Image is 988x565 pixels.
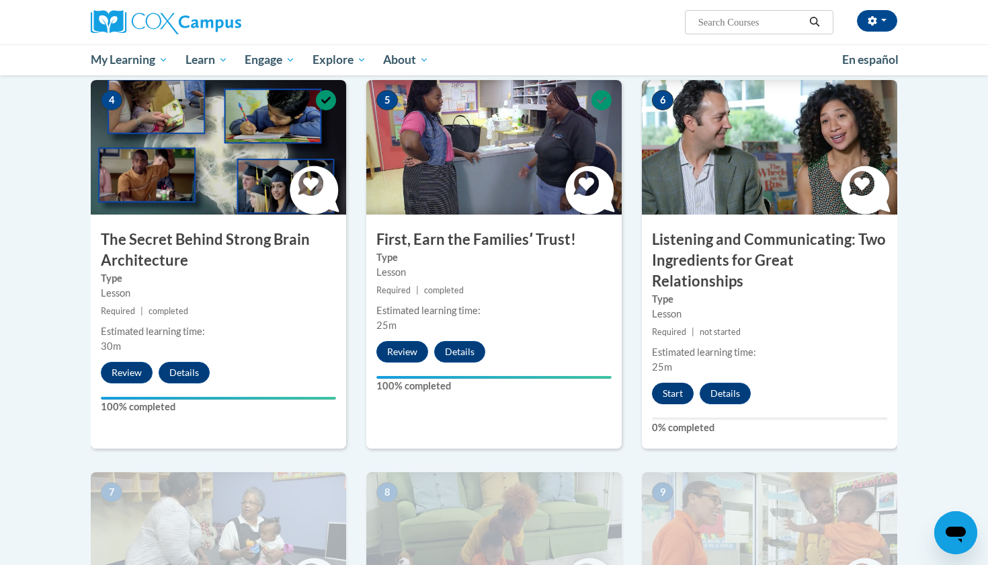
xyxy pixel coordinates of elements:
[313,52,366,68] span: Explore
[101,271,336,286] label: Type
[71,44,917,75] div: Main menu
[376,90,398,110] span: 5
[159,362,210,383] button: Details
[857,10,897,32] button: Account Settings
[376,303,612,318] div: Estimated learning time:
[934,511,977,554] iframe: Button to launch messaging window
[652,383,694,404] button: Start
[376,265,612,280] div: Lesson
[101,397,336,400] div: Your progress
[177,44,237,75] a: Learn
[366,229,622,250] h3: First, Earn the Familiesʹ Trust!
[101,286,336,301] div: Lesson
[101,324,336,339] div: Estimated learning time:
[376,319,397,331] span: 25m
[376,482,398,502] span: 8
[376,379,612,393] label: 100% completed
[101,482,122,502] span: 7
[82,44,177,75] a: My Learning
[101,362,153,383] button: Review
[805,14,825,30] button: Search
[700,327,741,337] span: not started
[376,376,612,379] div: Your progress
[101,400,336,414] label: 100% completed
[91,80,346,215] img: Course Image
[236,44,304,75] a: Engage
[652,361,672,373] span: 25m
[652,327,686,337] span: Required
[652,307,887,322] div: Lesson
[697,14,805,30] input: Search Courses
[149,306,188,316] span: completed
[434,341,485,363] button: Details
[101,90,122,110] span: 4
[424,285,464,295] span: completed
[91,229,346,271] h3: The Secret Behind Strong Brain Architecture
[140,306,143,316] span: |
[833,46,907,74] a: En español
[652,482,673,502] span: 9
[186,52,228,68] span: Learn
[376,285,411,295] span: Required
[652,420,887,435] label: 0% completed
[101,340,121,352] span: 30m
[375,44,438,75] a: About
[366,80,622,215] img: Course Image
[101,306,135,316] span: Required
[376,341,428,363] button: Review
[416,285,419,295] span: |
[304,44,375,75] a: Explore
[383,52,429,68] span: About
[91,10,346,34] a: Cox Campus
[692,327,694,337] span: |
[652,90,673,110] span: 6
[642,229,897,291] h3: Listening and Communicating: Two Ingredients for Great Relationships
[91,52,168,68] span: My Learning
[642,80,897,215] img: Course Image
[700,383,751,404] button: Details
[842,52,899,67] span: En español
[652,292,887,307] label: Type
[91,10,241,34] img: Cox Campus
[376,250,612,265] label: Type
[245,52,295,68] span: Engage
[652,345,887,360] div: Estimated learning time:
